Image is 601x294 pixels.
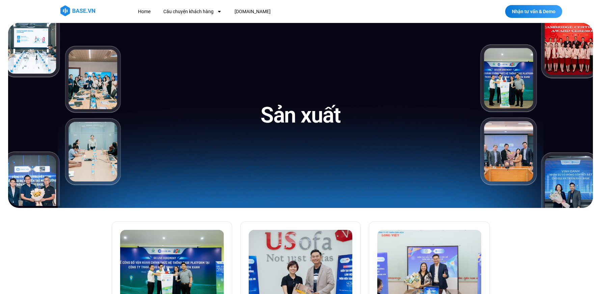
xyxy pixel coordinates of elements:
a: [DOMAIN_NAME] [229,5,276,18]
a: Câu chuyện khách hàng [158,5,227,18]
a: Home [133,5,156,18]
h1: Sản xuất [261,101,340,129]
span: Nhận tư vấn & Demo [512,9,555,14]
nav: Menu [133,5,394,18]
a: Nhận tư vấn & Demo [505,5,562,18]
